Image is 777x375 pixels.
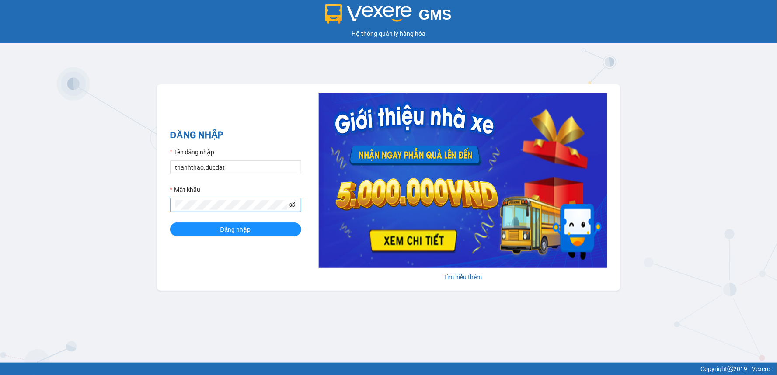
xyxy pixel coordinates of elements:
a: GMS [325,13,452,20]
div: Copyright 2019 - Vexere [7,364,770,374]
h2: ĐĂNG NHẬP [170,128,301,142]
span: Đăng nhập [220,225,251,234]
span: eye-invisible [289,202,296,208]
img: logo 2 [325,4,412,24]
input: Tên đăng nhập [170,160,301,174]
div: Tìm hiểu thêm [319,272,607,282]
span: GMS [419,7,452,23]
label: Mật khẩu [170,185,200,194]
img: banner-0 [319,93,607,268]
label: Tên đăng nhập [170,147,215,157]
div: Hệ thống quản lý hàng hóa [2,29,775,38]
button: Đăng nhập [170,222,301,236]
span: copyright [728,366,734,372]
input: Mật khẩu [175,200,288,210]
